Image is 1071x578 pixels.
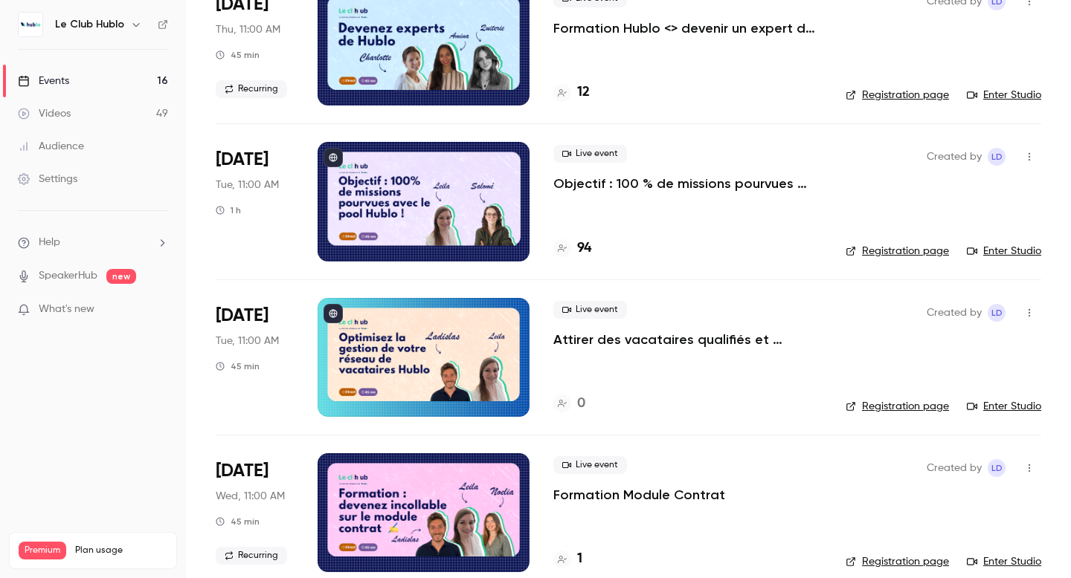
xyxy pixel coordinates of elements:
span: [DATE] [216,304,268,328]
a: Enter Studio [967,399,1041,414]
span: LD [991,304,1003,322]
span: Recurring [216,80,287,98]
span: Created by [927,304,982,322]
span: Plan usage [75,545,167,556]
a: Attirer des vacataires qualifiés et engagez votre réseau existant [553,331,822,348]
span: Created by [927,148,982,166]
span: [DATE] [216,459,268,483]
h4: 0 [577,394,585,414]
a: Registration page [846,244,949,259]
span: Help [39,235,60,250]
span: Thu, 11:00 AM [216,22,280,37]
span: Live event [553,301,627,319]
span: Recurring [216,547,287,565]
span: Live event [553,456,627,474]
div: Settings [18,172,77,186]
div: 45 min [216,360,260,372]
div: Oct 15 Wed, 11:00 AM (Europe/Paris) [216,453,294,572]
div: Audience [18,139,84,154]
span: Created by [927,459,982,477]
a: 1 [553,549,582,569]
a: Registration page [846,399,949,414]
div: Oct 7 Tue, 11:00 AM (Europe/Paris) [216,142,294,261]
span: Tue, 11:00 AM [216,334,279,348]
a: Registration page [846,554,949,569]
a: Formation Module Contrat [553,486,725,504]
img: Le Club Hublo [19,13,42,36]
a: 12 [553,82,590,103]
a: Enter Studio [967,554,1041,569]
a: Enter Studio [967,88,1041,103]
span: Live event [553,145,627,163]
h4: 12 [577,82,590,103]
h4: 94 [577,238,591,259]
a: 0 [553,394,585,414]
div: Videos [18,106,71,121]
span: Leila Domec [988,304,1006,322]
a: Formation Hublo <> devenir un expert de la plateforme ! [553,19,822,37]
div: Oct 14 Tue, 11:00 AM (Europe/Paris) [216,298,294,417]
span: What's new [39,302,94,317]
iframe: Noticeable Trigger [150,303,168,316]
h6: Le Club Hublo [55,17,124,32]
span: Wed, 11:00 AM [216,489,285,504]
a: SpeakerHub [39,268,97,284]
span: LD [991,148,1003,166]
span: Leila Domec [988,459,1006,477]
div: 45 min [216,49,260,61]
li: help-dropdown-opener [18,235,168,250]
span: [DATE] [216,148,268,172]
span: Tue, 11:00 AM [216,178,279,192]
a: Registration page [846,88,949,103]
div: 45 min [216,516,260,527]
a: Enter Studio [967,244,1041,259]
span: new [106,269,136,284]
span: LD [991,459,1003,477]
h4: 1 [577,549,582,569]
div: 1 h [216,204,241,216]
span: Leila Domec [988,148,1006,166]
div: Events [18,74,69,88]
span: Premium [19,542,66,559]
a: Objectif : 100 % de missions pourvues avec le pool Hublo ! [553,175,822,192]
a: 94 [553,238,591,259]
